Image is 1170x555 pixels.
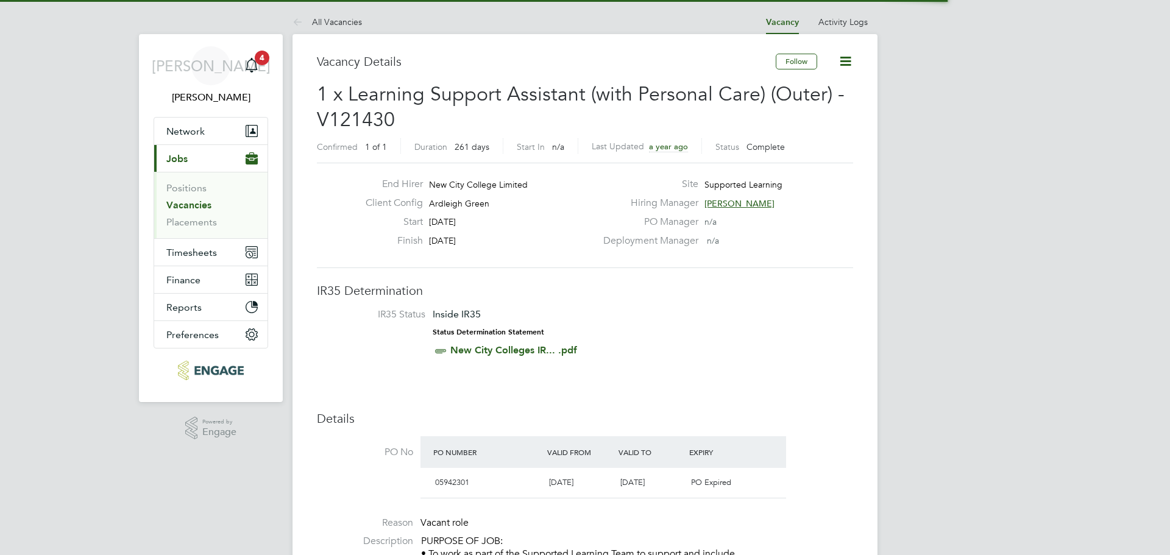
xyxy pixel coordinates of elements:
[317,411,853,426] h3: Details
[766,17,799,27] a: Vacancy
[433,308,481,320] span: Inside IR35
[455,141,489,152] span: 261 days
[596,216,698,228] label: PO Manager
[166,153,188,164] span: Jobs
[592,141,644,152] label: Last Updated
[154,46,268,105] a: [PERSON_NAME][PERSON_NAME]
[691,477,731,487] span: PO Expired
[517,141,545,152] label: Start In
[356,178,423,191] label: End Hirer
[317,82,845,132] span: 1 x Learning Support Assistant (with Personal Care) (Outer) - V121430
[686,441,757,463] div: Expiry
[154,145,268,172] button: Jobs
[317,54,776,69] h3: Vacancy Details
[154,118,268,144] button: Network
[166,247,217,258] span: Timesheets
[707,235,719,246] span: n/a
[166,125,205,137] span: Network
[317,283,853,299] h3: IR35 Determination
[429,216,456,227] span: [DATE]
[255,51,269,65] span: 4
[139,34,283,402] nav: Main navigation
[429,179,528,190] span: New City College Limited
[818,16,868,27] a: Activity Logs
[178,361,243,380] img: morganhunt-logo-retina.png
[152,58,271,74] span: [PERSON_NAME]
[329,308,425,321] label: IR35 Status
[154,172,268,238] div: Jobs
[420,517,469,529] span: Vacant role
[596,235,698,247] label: Deployment Manager
[317,535,413,548] label: Description
[166,216,217,228] a: Placements
[166,302,202,313] span: Reports
[154,90,268,105] span: Jerin Aktar
[450,344,577,356] a: New City Colleges IR... .pdf
[704,216,717,227] span: n/a
[549,477,573,487] span: [DATE]
[154,321,268,348] button: Preferences
[292,16,362,27] a: All Vacancies
[429,198,489,209] span: Ardleigh Green
[239,46,264,85] a: 4
[365,141,387,152] span: 1 of 1
[429,235,456,246] span: [DATE]
[202,427,236,437] span: Engage
[435,477,469,487] span: 05942301
[776,54,817,69] button: Follow
[649,141,688,152] span: a year ago
[620,477,645,487] span: [DATE]
[166,329,219,341] span: Preferences
[166,182,207,194] a: Positions
[433,328,544,336] strong: Status Determination Statement
[317,141,358,152] label: Confirmed
[154,361,268,380] a: Go to home page
[704,179,782,190] span: Supported Learning
[356,216,423,228] label: Start
[185,417,237,440] a: Powered byEngage
[552,141,564,152] span: n/a
[615,441,687,463] div: Valid To
[356,235,423,247] label: Finish
[202,417,236,427] span: Powered by
[704,198,775,209] span: [PERSON_NAME]
[154,266,268,293] button: Finance
[596,197,698,210] label: Hiring Manager
[544,441,615,463] div: Valid From
[317,517,413,529] label: Reason
[596,178,698,191] label: Site
[166,199,211,211] a: Vacancies
[317,446,413,459] label: PO No
[154,294,268,320] button: Reports
[166,274,200,286] span: Finance
[430,441,544,463] div: PO Number
[154,239,268,266] button: Timesheets
[356,197,423,210] label: Client Config
[746,141,785,152] span: Complete
[715,141,739,152] label: Status
[414,141,447,152] label: Duration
